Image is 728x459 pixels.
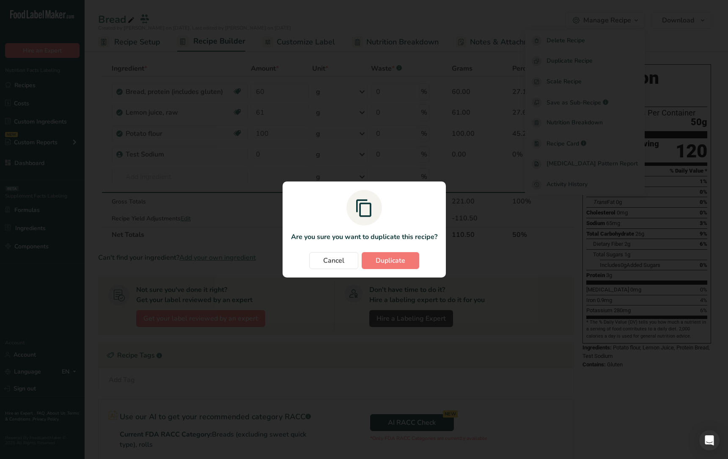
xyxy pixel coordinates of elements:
div: Open Intercom Messenger [699,430,720,451]
span: Cancel [323,256,344,266]
span: Duplicate [376,256,405,266]
button: Cancel [309,252,358,269]
p: Are you sure you want to duplicate this recipe? [291,232,437,242]
button: Duplicate [362,252,419,269]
